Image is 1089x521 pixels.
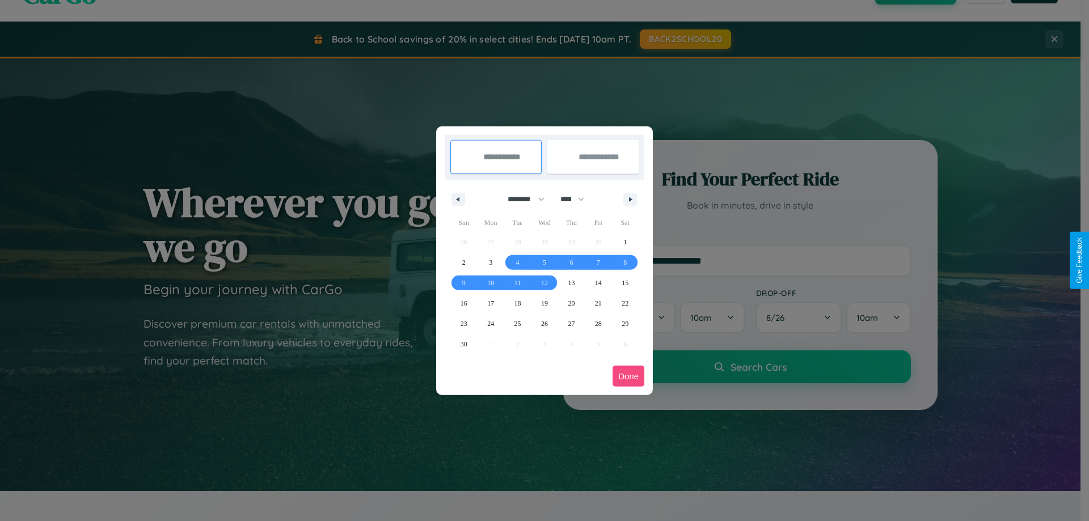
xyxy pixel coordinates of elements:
[558,252,585,273] button: 6
[568,314,575,334] span: 27
[595,273,602,293] span: 14
[612,293,639,314] button: 22
[543,252,546,273] span: 5
[531,293,558,314] button: 19
[612,273,639,293] button: 15
[595,293,602,314] span: 21
[489,252,492,273] span: 3
[585,273,611,293] button: 14
[558,214,585,232] span: Thu
[450,334,477,354] button: 30
[450,314,477,334] button: 23
[1075,238,1083,283] div: Give Feedback
[487,273,494,293] span: 10
[568,273,575,293] span: 13
[612,214,639,232] span: Sat
[504,252,531,273] button: 4
[450,273,477,293] button: 9
[623,232,627,252] span: 1
[623,252,627,273] span: 8
[477,252,504,273] button: 3
[514,314,521,334] span: 25
[585,252,611,273] button: 7
[477,273,504,293] button: 10
[514,273,521,293] span: 11
[477,314,504,334] button: 24
[569,252,573,273] span: 6
[558,314,585,334] button: 27
[461,293,467,314] span: 16
[541,273,548,293] span: 12
[622,314,628,334] span: 29
[531,214,558,232] span: Wed
[462,273,466,293] span: 9
[504,314,531,334] button: 25
[504,273,531,293] button: 11
[612,252,639,273] button: 8
[461,314,467,334] span: 23
[487,314,494,334] span: 24
[585,314,611,334] button: 28
[558,273,585,293] button: 13
[516,252,520,273] span: 4
[531,252,558,273] button: 5
[612,232,639,252] button: 1
[477,214,504,232] span: Mon
[595,314,602,334] span: 28
[558,293,585,314] button: 20
[568,293,575,314] span: 20
[622,293,628,314] span: 22
[541,314,548,334] span: 26
[487,293,494,314] span: 17
[541,293,548,314] span: 19
[462,252,466,273] span: 2
[585,293,611,314] button: 21
[531,314,558,334] button: 26
[613,366,644,387] button: Done
[504,214,531,232] span: Tue
[450,293,477,314] button: 16
[450,214,477,232] span: Sun
[504,293,531,314] button: 18
[585,214,611,232] span: Fri
[612,314,639,334] button: 29
[622,273,628,293] span: 15
[514,293,521,314] span: 18
[477,293,504,314] button: 17
[531,273,558,293] button: 12
[450,252,477,273] button: 2
[461,334,467,354] span: 30
[597,252,600,273] span: 7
